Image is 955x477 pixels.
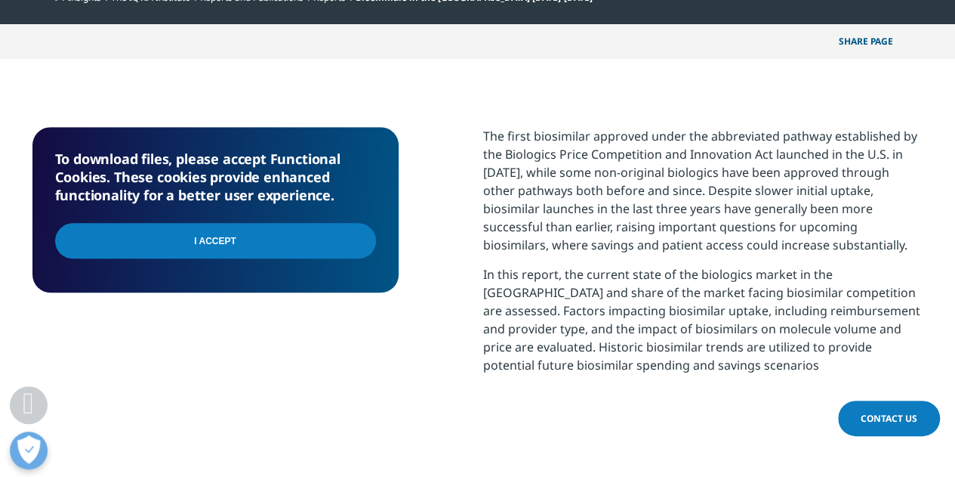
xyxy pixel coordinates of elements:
[838,401,940,436] a: Contact Us
[55,150,376,204] h5: To download files, please accept Functional Cookies. These cookies provide enhanced functionality...
[827,24,923,59] p: Share PAGE
[861,412,917,425] span: Contact Us
[483,265,923,386] p: In this report, the current state of the biologics market in the [GEOGRAPHIC_DATA] and share of t...
[483,127,923,265] p: The first biosimilar approved under the abbreviated pathway established by the Biologics Price Co...
[827,24,923,59] button: Share PAGEShare PAGE
[55,223,376,259] input: I Accept
[10,432,48,469] button: Open Preferences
